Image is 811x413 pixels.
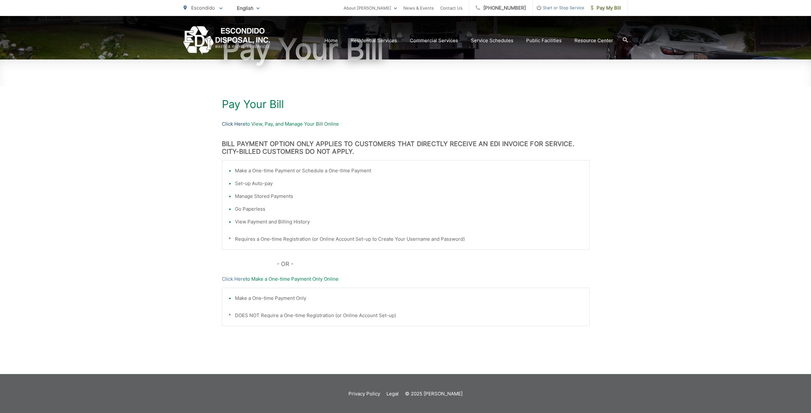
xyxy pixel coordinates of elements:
[403,4,434,12] a: News & Events
[229,312,583,319] p: * DOES NOT Require a One-time Registration (or Online Account Set-up)
[235,205,583,213] li: Go Paperless
[471,37,513,44] a: Service Schedules
[348,390,380,398] a: Privacy Policy
[351,37,397,44] a: Residential Services
[222,275,589,283] p: to Make a One-time Payment Only Online
[235,167,583,175] li: Make a One-time Payment or Schedule a One-time Payment
[191,5,215,11] span: Escondido
[235,218,583,226] li: View Payment and Billing History
[235,180,583,187] li: Set-up Auto-pay
[222,120,589,128] p: to View, Pay, and Manage Your Bill Online
[222,275,246,283] a: Click Here
[222,140,589,155] h3: BILL PAYMENT OPTION ONLY APPLIES TO CUSTOMERS THAT DIRECTLY RECEIVE AN EDI INVOICE FOR SERVICE. C...
[232,3,264,14] span: English
[183,26,270,55] a: EDCD logo. Return to the homepage.
[277,259,589,269] p: - OR -
[405,390,463,398] p: © 2025 [PERSON_NAME]
[235,294,583,302] li: Make a One-time Payment Only
[344,4,397,12] a: About [PERSON_NAME]
[222,98,589,111] h1: Pay Your Bill
[235,192,583,200] li: Manage Stored Payments
[386,390,399,398] a: Legal
[574,37,613,44] a: Resource Center
[229,235,583,243] p: * Requires a One-time Registration (or Online Account Set-up to Create Your Username and Password)
[591,4,621,12] span: Pay My Bill
[324,37,338,44] a: Home
[440,4,463,12] a: Contact Us
[410,37,458,44] a: Commercial Services
[222,120,246,128] a: Click Here
[526,37,562,44] a: Public Facilities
